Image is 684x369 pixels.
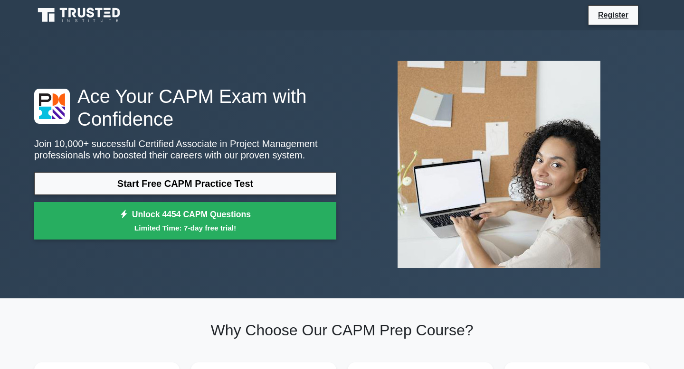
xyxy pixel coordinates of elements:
[592,9,634,21] a: Register
[46,222,324,233] small: Limited Time: 7-day free trial!
[34,202,336,240] a: Unlock 4454 CAPM QuestionsLimited Time: 7-day free trial!
[34,172,336,195] a: Start Free CAPM Practice Test
[34,321,650,339] h2: Why Choose Our CAPM Prep Course?
[34,85,336,130] h1: Ace Your CAPM Exam with Confidence
[34,138,336,161] p: Join 10,000+ successful Certified Associate in Project Management professionals who boosted their...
